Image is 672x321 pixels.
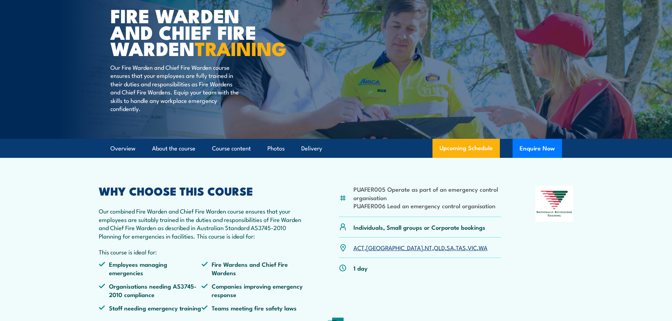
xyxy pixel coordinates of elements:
a: ACT [353,243,364,252]
a: Photos [267,139,285,158]
a: About the course [152,139,195,158]
a: SA [447,243,454,252]
a: Overview [110,139,135,158]
li: Companies improving emergency response [201,282,304,298]
h2: WHY CHOOSE THIS COURSE [99,186,305,196]
a: TAS [456,243,466,252]
li: PUAFER005 Operate as part of an emergency control organisation [353,185,501,202]
p: , , , , , , , [353,243,488,252]
p: Individuals, Small groups or Corporate bookings [353,223,485,231]
a: NT [425,243,432,252]
li: PUAFER006 Lead an emergency control organisation [353,202,501,210]
li: Employees managing emergencies [99,260,202,277]
p: This course is ideal for: [99,248,305,256]
a: [GEOGRAPHIC_DATA] [366,243,423,252]
h1: Fire Warden and Chief Fire Warden [110,7,285,56]
a: VIC [468,243,477,252]
li: Staff needing emergency training [99,304,202,312]
p: Our Fire Warden and Chief Fire Warden course ensures that your employees are fully trained in the... [110,63,239,112]
a: Upcoming Schedule [432,139,500,158]
a: Course content [212,139,251,158]
li: Teams meeting fire safety laws [201,304,304,312]
button: Enquire Now [513,139,562,158]
a: WA [479,243,488,252]
img: Nationally Recognised Training logo. [535,186,574,222]
a: QLD [434,243,445,252]
strong: TRAINING [195,33,286,62]
li: Organisations needing AS3745-2010 compliance [99,282,202,298]
p: 1 day [353,264,368,272]
li: Fire Wardens and Chief Fire Wardens [201,260,304,277]
p: Our combined Fire Warden and Chief Fire Warden course ensures that your employees are suitably tr... [99,207,305,240]
a: Delivery [301,139,322,158]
